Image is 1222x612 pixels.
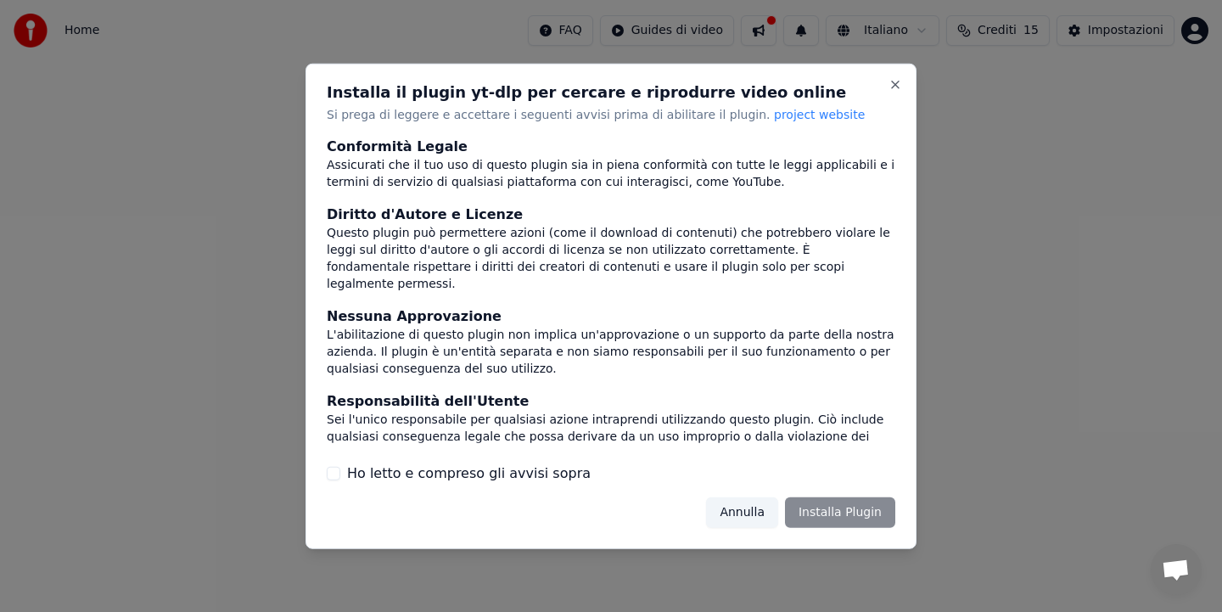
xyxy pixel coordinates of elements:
[327,391,895,412] div: Responsabilità dell'Utente
[327,137,895,157] div: Conformità Legale
[327,106,895,123] p: Si prega di leggere e accettare i seguenti avvisi prima di abilitare il plugin.
[327,306,895,327] div: Nessuna Approvazione
[327,84,895,99] h2: Installa il plugin yt-dlp per cercare e riprodurre video online
[327,157,895,191] div: Assicurati che il tuo uso di questo plugin sia in piena conformità con tutte le leggi applicabili...
[347,463,591,484] label: Ho letto e compreso gli avvisi sopra
[774,107,865,121] span: project website
[327,327,895,378] div: L'abilitazione di questo plugin non implica un'approvazione o un supporto da parte della nostra a...
[327,205,895,225] div: Diritto d'Autore e Licenze
[327,412,895,463] div: Sei l'unico responsabile per qualsiasi azione intraprendi utilizzando questo plugin. Ciò include ...
[327,225,895,293] div: Questo plugin può permettere azioni (come il download di contenuti) che potrebbero violare le leg...
[706,497,778,528] button: Annulla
